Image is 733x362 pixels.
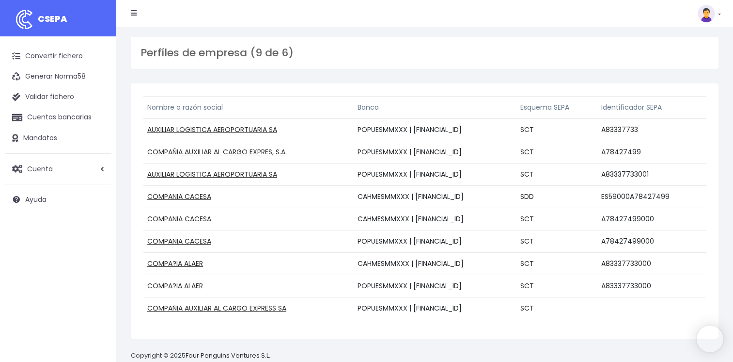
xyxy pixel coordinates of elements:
a: AUXILIAR LOGISTICA AEROPORTUARIA SA [147,169,277,179]
td: SDD [516,186,597,208]
img: profile [698,5,715,22]
td: ES59000A78427499 [597,186,706,208]
a: Ayuda [5,189,111,210]
th: Banco [354,97,516,119]
a: Mandatos [5,128,111,148]
td: A78427499000 [597,230,706,253]
a: COMPANIA CACESA [147,214,211,224]
td: CAHMESMMXXX | [FINANCIAL_ID] [354,186,516,208]
td: SCT [516,275,597,297]
td: SCT [516,230,597,253]
td: SCT [516,297,597,320]
td: CAHMESMMXXX | [FINANCIAL_ID] [354,208,516,230]
a: AUXILIAR LOGISTICA AEROPORTUARIA SA [147,125,277,134]
h3: Perfíles de empresa (9 de 6) [140,47,709,59]
td: POPUESMMXXX | [FINANCIAL_ID] [354,141,516,164]
a: COMPA?IA ALAER [147,281,203,291]
td: POPUESMMXXX | [FINANCIAL_ID] [354,230,516,253]
a: Cuenta [5,159,111,179]
td: SCT [516,119,597,141]
th: Esquema SEPA [516,97,597,119]
td: A83337733000 [597,275,706,297]
td: POPUESMMXXX | [FINANCIAL_ID] [354,164,516,186]
td: SCT [516,141,597,164]
td: CAHMESMMXXX | [FINANCIAL_ID] [354,253,516,275]
td: POPUESMMXXX | [FINANCIAL_ID] [354,275,516,297]
p: Copyright © 2025 . [131,351,272,361]
a: Cuentas bancarias [5,107,111,128]
img: logo [12,7,36,32]
a: Four Penguins Ventures S.L. [186,351,270,360]
th: Nombre o razón social [143,97,354,119]
a: COMPANIA CACESA [147,192,211,201]
td: SCT [516,253,597,275]
td: SCT [516,164,597,186]
a: Validar fichero [5,87,111,107]
span: Cuenta [27,164,53,173]
a: COMPANIA CACESA [147,236,211,246]
th: Identificador SEPA [597,97,706,119]
a: COMPAÑIA AUXILIAR AL CARGO EXPRESS SA [147,303,286,313]
span: CSEPA [38,13,67,25]
span: Ayuda [25,195,47,204]
td: A83337733 [597,119,706,141]
a: Generar Norma58 [5,66,111,87]
td: A78427499 [597,141,706,164]
td: SCT [516,208,597,230]
a: COMPAÑIA AUXILIAR AL CARGO EXPRES, S.A. [147,147,287,157]
td: A83337733001 [597,164,706,186]
td: A83337733000 [597,253,706,275]
td: POPUESMMXXX | [FINANCIAL_ID] [354,119,516,141]
td: POPUESMMXXX | [FINANCIAL_ID] [354,297,516,320]
a: COMPA?IA ALAER [147,259,203,268]
td: A78427499000 [597,208,706,230]
a: Convertir fichero [5,46,111,66]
